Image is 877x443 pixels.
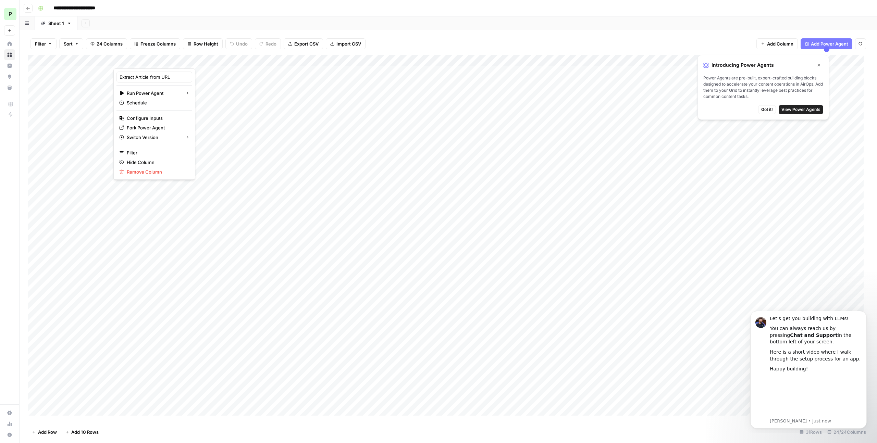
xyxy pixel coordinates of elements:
[71,429,99,435] span: Add 10 Rows
[703,61,823,69] div: Introducing Power Agents
[127,149,187,156] span: Filter
[336,40,361,47] span: Import CSV
[130,38,180,49] button: Freeze Columns
[326,38,366,49] button: Import CSV
[811,40,848,47] span: Add Power Agent
[758,105,776,114] button: Got it!
[781,106,820,113] span: View Power Agents
[127,115,187,122] span: Configure Inputs
[127,99,187,106] span: Schedule
[779,105,823,114] button: View Power Agents
[4,5,15,23] button: Workspace: Pipedrive Testaccount
[183,38,223,49] button: Row Height
[140,40,176,47] span: Freeze Columns
[127,134,180,141] span: Switch Version
[801,38,852,49] button: Add Power Agent
[38,429,57,435] span: Add Row
[86,38,127,49] button: 24 Columns
[703,75,823,100] span: Power Agents are pre-built, expert-crafted building blocks designed to accelerate your content op...
[127,90,180,97] span: Run Power Agent
[236,40,248,47] span: Undo
[4,418,15,429] a: Usage
[35,40,46,47] span: Filter
[30,113,122,119] p: Message from Steven, sent Just now
[4,71,15,82] a: Opportunities
[4,38,15,49] a: Home
[761,106,773,113] span: Got it!
[740,305,877,433] iframe: Intercom notifications message
[35,16,77,30] a: Sheet 1
[265,40,276,47] span: Redo
[127,159,187,166] span: Hide Column
[127,168,187,175] span: Remove Column
[48,20,64,27] div: Sheet 1
[255,38,281,49] button: Redo
[4,60,15,71] a: Insights
[294,40,319,47] span: Export CSV
[4,429,15,440] button: Help + Support
[59,38,83,49] button: Sort
[225,38,252,49] button: Undo
[4,82,15,93] a: Your Data
[4,49,15,60] a: Browse
[64,40,73,47] span: Sort
[61,427,103,438] button: Add 10 Rows
[756,38,798,49] button: Add Column
[30,71,122,112] iframe: youtube
[9,10,12,18] span: P
[194,40,218,47] span: Row Height
[30,38,57,49] button: Filter
[284,38,323,49] button: Export CSV
[28,427,61,438] button: Add Row
[97,40,123,47] span: 24 Columns
[127,124,187,131] span: Fork Power Agent
[4,407,15,418] a: Settings
[767,40,793,47] span: Add Column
